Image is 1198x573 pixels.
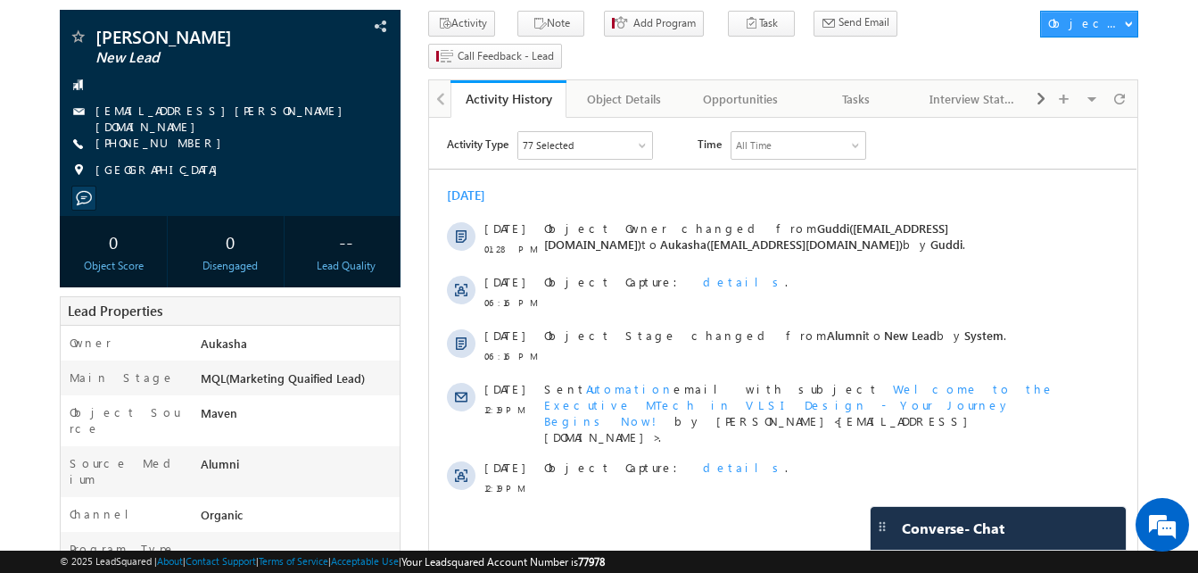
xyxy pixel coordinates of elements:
label: Object Source [70,404,184,436]
div: 77 Selected [94,20,145,36]
textarea: Type your message and hit 'Enter' [23,165,326,430]
span: System [535,210,574,225]
span: details [274,156,356,171]
button: Call Feedback - Lead [428,44,562,70]
div: by [PERSON_NAME]<[EMAIL_ADDRESS][DOMAIN_NAME]>. [115,263,632,326]
span: [DATE] [55,342,95,358]
span: 06:16 PM [55,177,109,193]
span: Welcome to the Executive MTech in VLSI Design - Your Journey Begins Now! [115,263,625,311]
label: Channel [70,506,143,522]
label: Main Stage [70,370,175,386]
label: Source Medium [70,455,184,487]
span: Object Owner changed from to by . [115,103,536,134]
div: Lead Quality [297,258,395,274]
div: Activity History [464,90,553,107]
a: Terms of Service [259,555,328,567]
div: . [115,342,632,358]
div: Object Actions [1048,15,1124,31]
div: Object Score [64,258,162,274]
a: Acceptable Use [331,555,399,567]
span: 12:19 PM [55,284,109,300]
div: Interview Status [929,88,1015,110]
span: [DATE] [55,156,95,172]
div: Maven [196,404,400,429]
img: d_60004797649_company_0_60004797649 [30,94,75,117]
div: Organic [196,506,400,531]
div: . [115,156,632,172]
div: Opportunities [698,88,783,110]
a: Tasks [799,80,915,118]
div: 0 [64,225,162,258]
span: New Lead [455,210,508,225]
span: [DATE] [55,210,95,226]
span: Guddi([EMAIL_ADDRESS][DOMAIN_NAME]) [115,103,519,134]
div: Tasks [814,88,899,110]
div: Minimize live chat window [293,9,335,52]
span: New Lead [95,49,305,67]
a: Contact Support [186,555,256,567]
button: Task [728,11,795,37]
span: Alumni [398,210,436,225]
a: Activity History [450,80,566,118]
button: Activity [428,11,495,37]
span: 06:16 PM [55,230,109,246]
span: Add Program [633,15,696,31]
span: Send Email [839,14,889,30]
a: Object Details [566,80,682,118]
span: details [274,342,356,357]
a: Opportunities [683,80,799,118]
div: Alumni [196,455,400,480]
span: Aukasha([EMAIL_ADDRESS][DOMAIN_NAME]) [231,119,474,134]
button: Add Program [604,11,704,37]
a: Interview Status [915,80,1031,118]
span: Call Feedback - Lead [458,48,554,64]
span: Lead Properties [68,302,162,320]
span: [GEOGRAPHIC_DATA] [95,162,227,179]
label: Owner [70,335,112,351]
span: Object Capture: [115,342,260,357]
span: Object Capture: [115,156,260,171]
div: MQL(Marketing Quaified Lead) [196,370,400,394]
div: [DATE] [18,70,76,86]
span: Automation [157,263,244,278]
span: 12:19 PM [55,362,109,378]
a: [EMAIL_ADDRESS][PERSON_NAME][DOMAIN_NAME] [95,103,351,134]
span: 77978 [578,555,605,569]
span: [PHONE_NUMBER] [95,135,230,153]
button: Object Actions [1040,11,1138,37]
span: Your Leadsquared Account Number is [401,555,605,569]
button: Send Email [814,11,897,37]
div: Object Details [581,88,666,110]
div: -- [297,225,395,258]
div: Sales Activity,Program,Email Bounced,Email Link Clicked,Email Marked Spam & 72 more.. [89,14,223,41]
div: Chat with us now [93,94,300,117]
label: Program Type [70,541,176,557]
span: [DATE] [55,263,95,279]
img: carter-drag [875,519,889,534]
span: [PERSON_NAME] [95,28,305,46]
span: [DATE] [55,103,95,119]
span: Guddi [501,119,533,134]
span: © 2025 LeadSquared | | | | | [60,553,605,570]
span: Sent email with subject [115,263,450,278]
div: Disengaged [181,258,279,274]
span: Converse - Chat [902,520,1004,536]
em: Start Chat [243,445,324,469]
div: 0 [181,225,279,258]
button: Note [517,11,584,37]
a: About [157,555,183,567]
span: 01:28 PM [55,123,109,139]
span: Activity Type [18,13,79,40]
span: Aukasha [201,336,247,351]
div: All Time [307,20,343,36]
span: Time [269,13,293,40]
span: Object Stage changed from to by . [115,210,577,225]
